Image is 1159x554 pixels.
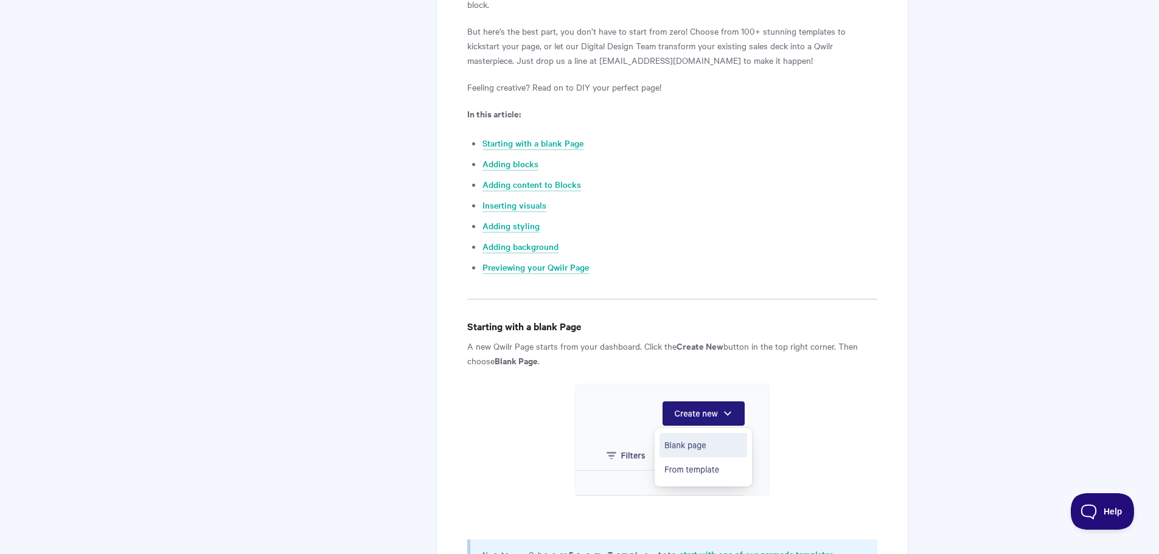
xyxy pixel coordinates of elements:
a: Inserting visuals [482,199,546,212]
a: Previewing your Qwilr Page [482,261,589,274]
a: Adding background [482,240,559,254]
p: A new Qwilr Page starts from your dashboard. Click the button in the top right corner. Then choose . [467,339,877,368]
h4: Starting with a blank Page [467,319,877,334]
p: But here’s the best part, you don’t have to start from zero! Choose from 100+ stunning templates ... [467,24,877,68]
a: Adding content to Blocks [482,178,581,192]
strong: Blank Page [495,354,538,367]
a: Adding styling [482,220,540,233]
a: Starting with a blank Page [482,137,583,150]
img: file-mitUCN5bMH.png [575,384,770,496]
a: Adding blocks [482,158,538,171]
strong: In this article: [467,107,521,120]
p: Feeling creative? Read on to DIY your perfect page! [467,80,877,94]
strong: Create New [677,339,723,352]
iframe: Toggle Customer Support [1071,493,1135,530]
